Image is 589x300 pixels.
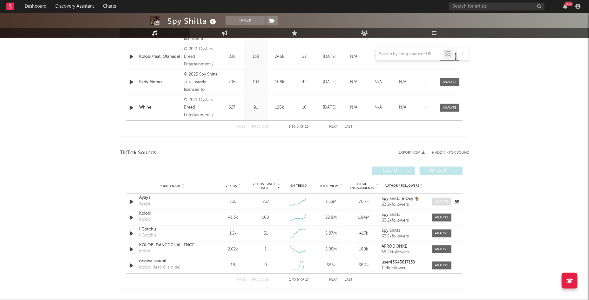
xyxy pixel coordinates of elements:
div: N/A [368,104,389,111]
div: 1 [265,246,267,253]
div: original sound [139,258,206,264]
div: 237 [262,199,269,205]
div: 16 [293,104,315,111]
div: 1.2k [218,230,248,237]
div: 63.2k followers [382,218,426,223]
button: Previous [252,278,269,282]
span: Total Views [319,184,339,188]
div: 350 [218,199,248,205]
div: 99 + [565,2,573,6]
div: 70.7k [349,199,379,205]
div: Ayaya [139,195,206,201]
input: Search by song name or URL [376,52,443,57]
div: 1 5 17 [281,276,316,284]
span: of [300,278,304,281]
div: N/A [343,79,364,85]
div: Kolobi [139,248,151,255]
span: of [300,125,304,128]
div: I Gotchu [139,232,156,239]
span: Videos (last 7 days) [251,182,277,190]
button: Previous [252,125,269,129]
button: Official(0) [420,167,463,175]
a: I Gotchu [139,226,206,233]
span: UGC ( 17 ) [376,169,405,173]
div: 1.55M [316,199,346,205]
div: Ayaya [139,201,150,207]
button: Export CSV [399,151,425,155]
div: 36.7k [349,262,379,269]
button: 99+ [563,4,567,9]
button: Next [329,278,338,282]
button: Last [344,278,353,282]
div: 5.87M [316,230,346,237]
div: 796 [222,79,242,85]
span: to [292,125,296,128]
div: 6M Trend [284,183,313,188]
a: Whine [139,104,181,111]
a: Spy Shitta [382,213,426,217]
a: KOLOBI DANCE CHALLENGE [139,242,206,249]
div: [DATE] [319,104,340,111]
strong: Spy Shitta & Oxy 🐐 [382,197,420,201]
div: N/A [392,104,413,111]
div: 41.3k [218,215,248,221]
div: N/A [368,79,389,85]
div: 108k [269,79,290,85]
div: 124k followers [382,266,426,270]
div: 2.05M [316,246,346,253]
button: UGC(17) [372,167,415,175]
button: First [236,125,246,129]
button: First [236,278,246,282]
button: + Add TikTok Sound [431,151,469,155]
strong: AFRODONKE [382,244,407,249]
strong: Spy Shitta [382,213,401,217]
div: Spy Shitta [167,16,218,26]
div: 565k [316,262,346,269]
span: to [292,278,296,281]
strong: user43643617139 [382,260,416,264]
div: 0 [264,262,267,269]
span: Videos [226,184,237,188]
div: 100 [262,215,269,221]
span: Sound Name [160,184,181,188]
div: © 2025 Spy Shitta , exclusively licensed to Warner Music Africa [184,71,219,94]
div: Kolobi (feat. Olamide) [139,264,180,271]
button: Last [344,125,353,129]
div: © 2021 Oystars Breed Entertainment / Azuri [184,96,219,119]
input: Search for artists [449,3,545,10]
div: N/A [392,79,413,85]
div: 91 [246,104,266,111]
button: + Add TikTok Sound [425,151,469,155]
a: Kolobi [139,210,206,217]
div: Kolobi [139,217,151,223]
div: 103 [246,79,266,85]
a: Spy Shitta & Oxy 🐐 [382,197,426,201]
div: 56.4k followers [382,250,426,255]
strong: Spy Shitta [382,229,401,233]
div: 1.84M [349,215,379,221]
div: 63.2k followers [382,234,426,239]
div: © 2021 Oystars Breed Entertainment / Azuri [184,45,219,68]
div: 627 [222,104,242,111]
div: 1 5 16 [281,123,316,131]
button: Next [329,125,338,129]
button: Track [226,16,265,25]
div: 417k [349,230,379,237]
span: TikTok Sounds [120,149,156,157]
div: 22.8M [316,215,346,221]
div: 31 [264,230,268,237]
div: 126k [269,104,290,111]
div: N/A [343,104,364,111]
span: Official ( 0 ) [424,169,453,173]
div: 2.02k [218,246,248,253]
div: 180k [349,246,379,253]
a: AFRODONKE [382,244,426,249]
span: Total Engagements [349,182,375,190]
div: 63.2k followers [382,203,426,207]
a: Early Momo [139,79,181,85]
